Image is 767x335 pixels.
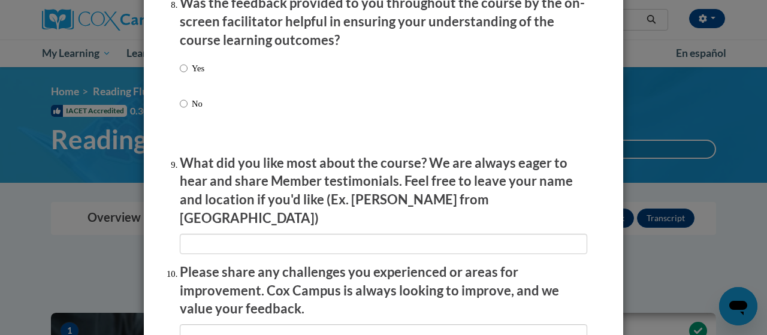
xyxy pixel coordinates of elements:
p: Yes [192,62,204,75]
p: Please share any challenges you experienced or areas for improvement. Cox Campus is always lookin... [180,263,587,318]
p: What did you like most about the course? We are always eager to hear and share Member testimonial... [180,154,587,228]
input: No [180,97,188,110]
p: No [192,97,204,110]
input: Yes [180,62,188,75]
